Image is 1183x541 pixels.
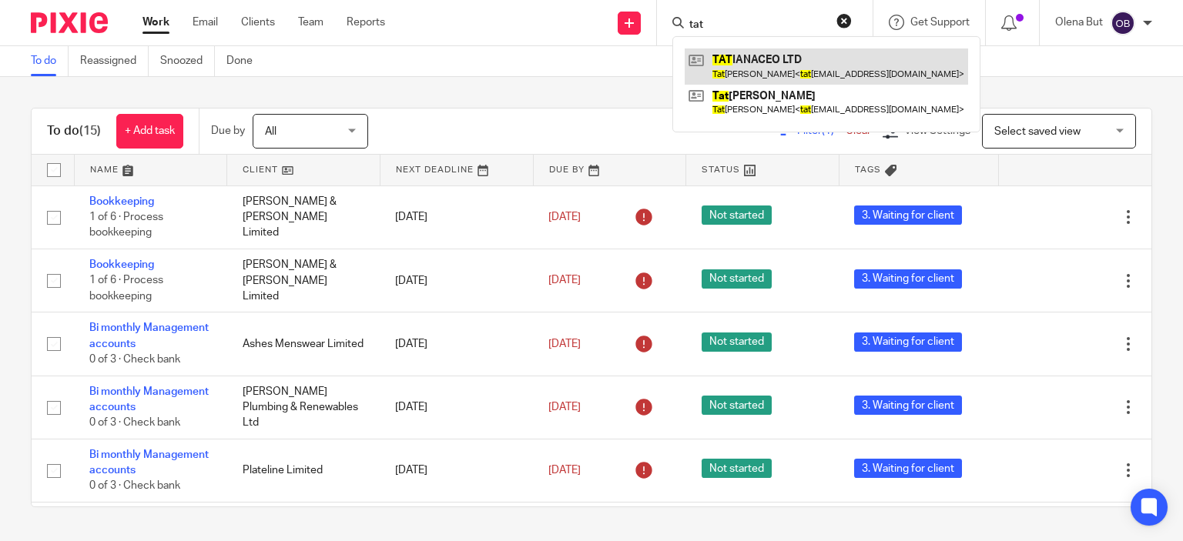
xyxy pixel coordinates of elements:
[116,114,183,149] a: + Add task
[548,276,581,286] span: [DATE]
[226,46,264,76] a: Done
[548,339,581,349] span: [DATE]
[702,269,772,289] span: Not started
[380,439,533,502] td: [DATE]
[347,15,385,30] a: Reports
[1055,15,1103,30] p: Olena But
[227,439,380,502] td: Plateline Limited
[380,185,533,249] td: [DATE]
[241,15,275,30] a: Clients
[702,332,772,352] span: Not started
[89,212,163,239] span: 1 of 6 · Process bookkeeping
[79,125,101,137] span: (15)
[31,46,69,76] a: To do
[89,418,180,429] span: 0 of 3 · Check bank
[855,165,881,174] span: Tags
[854,459,962,478] span: 3. Waiting for client
[89,449,209,476] a: Bi monthly Management accounts
[80,46,149,76] a: Reassigned
[380,376,533,439] td: [DATE]
[548,402,581,412] span: [DATE]
[854,205,962,225] span: 3. Waiting for client
[89,481,180,492] span: 0 of 3 · Check bank
[548,465,581,476] span: [DATE]
[89,276,163,302] span: 1 of 6 · Process bookkeeping
[688,18,826,32] input: Search
[142,15,169,30] a: Work
[47,123,101,139] h1: To do
[702,396,772,415] span: Not started
[227,312,380,376] td: Ashes Menswear Limited
[1111,11,1135,35] img: svg%3E
[211,123,245,139] p: Due by
[89,259,154,270] a: Bookkeeping
[89,386,209,412] a: Bi monthly Management accounts
[702,205,772,225] span: Not started
[89,322,209,349] a: Bi monthly Management accounts
[298,15,323,30] a: Team
[193,15,218,30] a: Email
[836,13,852,28] button: Clear
[227,376,380,439] td: [PERSON_NAME] Plumbing & Renewables Ltd
[854,396,962,415] span: 3. Waiting for client
[265,126,276,137] span: All
[160,46,215,76] a: Snoozed
[854,332,962,352] span: 3. Waiting for client
[910,17,970,28] span: Get Support
[227,185,380,249] td: [PERSON_NAME] & [PERSON_NAME] Limited
[380,249,533,312] td: [DATE]
[89,354,180,365] span: 0 of 3 · Check bank
[548,212,581,222] span: [DATE]
[31,12,108,33] img: Pixie
[994,126,1081,137] span: Select saved view
[380,312,533,376] td: [DATE]
[89,196,154,207] a: Bookkeeping
[854,269,962,289] span: 3. Waiting for client
[227,249,380,312] td: [PERSON_NAME] & [PERSON_NAME] Limited
[702,459,772,478] span: Not started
